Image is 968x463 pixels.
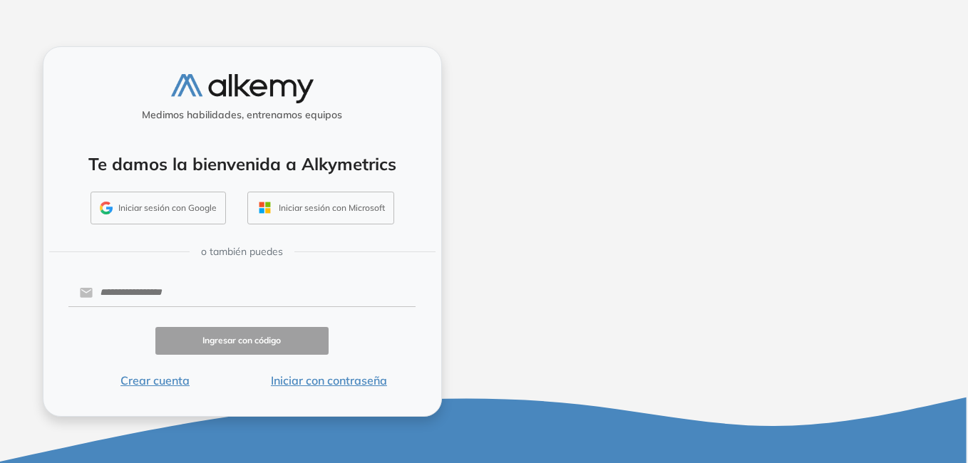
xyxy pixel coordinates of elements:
[171,74,314,103] img: logo-alkemy
[247,192,394,224] button: Iniciar sesión con Microsoft
[242,372,416,389] button: Iniciar con contraseña
[62,154,423,175] h4: Te damos la bienvenida a Alkymetrics
[155,327,329,355] button: Ingresar con código
[68,372,242,389] button: Crear cuenta
[257,199,273,216] img: OUTLOOK_ICON
[91,192,226,224] button: Iniciar sesión con Google
[100,202,113,214] img: GMAIL_ICON
[201,244,283,259] span: o también puedes
[897,395,968,463] iframe: Chat Widget
[49,109,436,121] h5: Medimos habilidades, entrenamos equipos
